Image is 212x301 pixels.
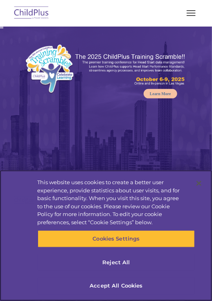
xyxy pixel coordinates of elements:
button: Accept All Cookies [38,277,195,294]
div: This website uses cookies to create a better user experience, provide statistics about user visit... [37,178,185,226]
button: Reject All [38,254,195,271]
img: Company Logo [11,187,37,214]
img: ChildPlus by Procare Solutions [12,4,51,23]
button: Close [190,174,208,192]
a: Learn More [144,89,177,98]
button: Cookies Settings [38,230,195,247]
